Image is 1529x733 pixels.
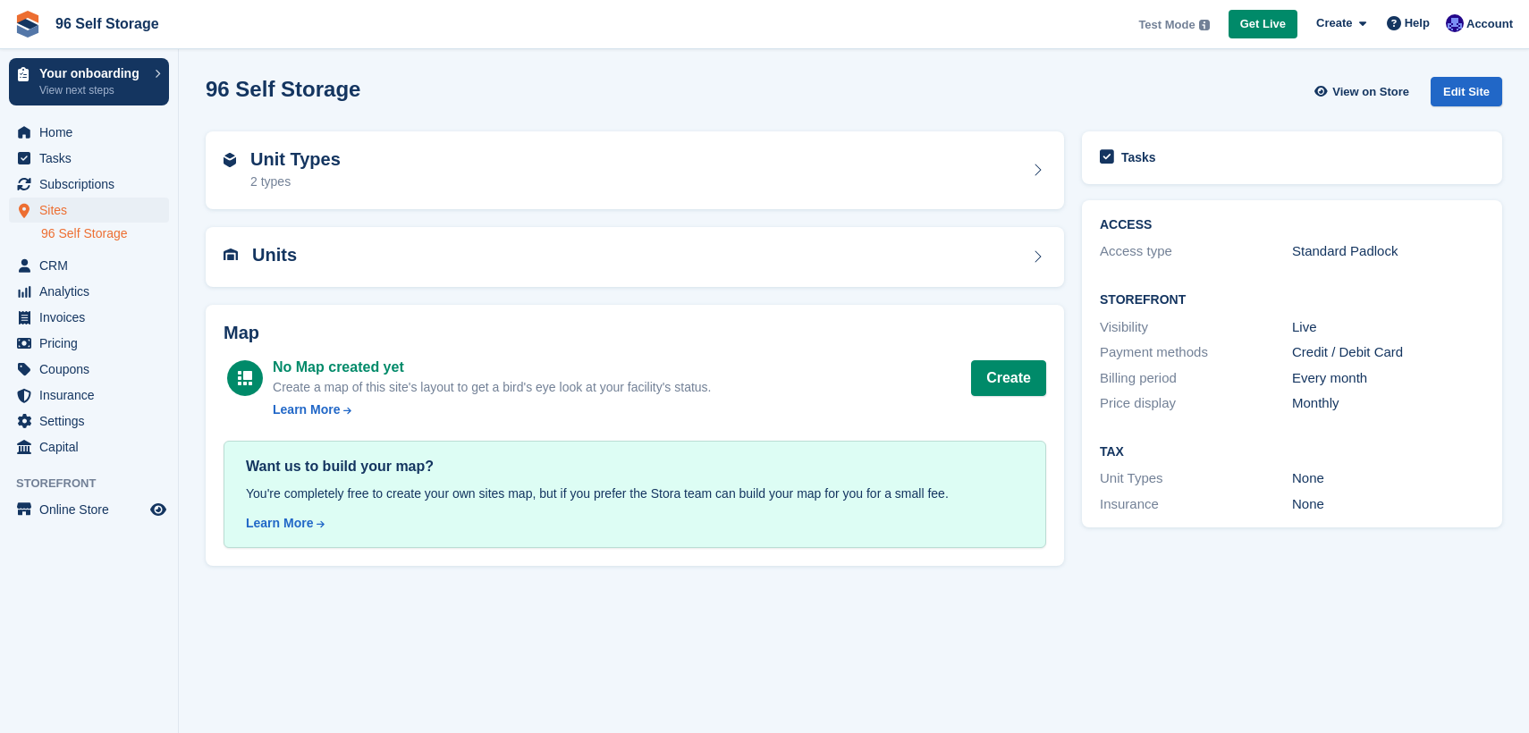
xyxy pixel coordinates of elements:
[206,131,1064,210] a: Unit Types 2 types
[1431,77,1502,114] a: Edit Site
[39,279,147,304] span: Analytics
[246,514,313,533] div: Learn More
[1292,342,1484,363] div: Credit / Debit Card
[39,497,147,522] span: Online Store
[9,434,169,459] a: menu
[39,305,147,330] span: Invoices
[246,514,1024,533] a: Learn More
[9,58,169,105] a: Your onboarding View next steps
[16,475,178,493] span: Storefront
[48,9,166,38] a: 96 Self Storage
[1240,15,1286,33] span: Get Live
[238,371,252,385] img: map-icn-white-8b231986280072e83805622d3debb4903e2986e43859118e7b4002611c8ef794.svg
[1199,20,1210,30] img: icon-info-grey-7440780725fd019a000dd9b08b2336e03edf1995a4989e88bcd33f0948082b44.svg
[1100,494,1292,515] div: Insurance
[246,456,1024,477] div: Want us to build your map?
[39,146,147,171] span: Tasks
[14,11,41,38] img: stora-icon-8386f47178a22dfd0bd8f6a31ec36ba5ce8667c1dd55bd0f319d3a0aa187defe.svg
[41,225,169,242] a: 96 Self Storage
[39,67,146,80] p: Your onboarding
[9,146,169,171] a: menu
[1316,14,1352,32] span: Create
[1292,393,1484,414] div: Monthly
[206,77,360,101] h2: 96 Self Storage
[39,434,147,459] span: Capital
[9,253,169,278] a: menu
[224,249,238,261] img: unit-icn-7be61d7bf1b0ce9d3e12c5938cc71ed9869f7b940bace4675aadf7bd6d80202e.svg
[1100,468,1292,489] div: Unit Types
[1121,149,1156,165] h2: Tasks
[1292,368,1484,389] div: Every month
[1229,10,1297,39] a: Get Live
[273,400,711,419] a: Learn More
[39,198,147,223] span: Sites
[971,360,1046,396] button: Create
[9,409,169,434] a: menu
[39,409,147,434] span: Settings
[1100,445,1484,459] h2: Tax
[9,279,169,304] a: menu
[9,383,169,408] a: menu
[1446,14,1464,32] img: Jem Plester
[1332,83,1409,101] span: View on Store
[1100,368,1292,389] div: Billing period
[252,245,297,265] h2: Units
[1100,317,1292,338] div: Visibility
[9,357,169,382] a: menu
[39,383,147,408] span: Insurance
[9,497,169,522] a: menu
[39,82,146,98] p: View next steps
[224,323,1046,343] h2: Map
[148,499,169,520] a: Preview store
[39,172,147,197] span: Subscriptions
[1292,494,1484,515] div: None
[1431,77,1502,106] div: Edit Site
[273,357,711,378] div: No Map created yet
[39,357,147,382] span: Coupons
[9,305,169,330] a: menu
[39,331,147,356] span: Pricing
[1100,293,1484,308] h2: Storefront
[1100,393,1292,414] div: Price display
[250,173,341,191] div: 2 types
[1405,14,1430,32] span: Help
[39,253,147,278] span: CRM
[206,227,1064,287] a: Units
[9,172,169,197] a: menu
[1292,241,1484,262] div: Standard Padlock
[246,484,1024,503] div: You're completely free to create your own sites map, but if you prefer the Stora team can build y...
[1100,218,1484,232] h2: ACCESS
[39,120,147,145] span: Home
[1466,15,1513,33] span: Account
[224,153,236,167] img: unit-type-icn-2b2737a686de81e16bb02015468b77c625bbabd49415b5ef34ead5e3b44a266d.svg
[9,120,169,145] a: menu
[1138,16,1195,34] span: Test Mode
[273,400,340,419] div: Learn More
[1100,342,1292,363] div: Payment methods
[1292,468,1484,489] div: None
[1312,77,1416,106] a: View on Store
[1100,241,1292,262] div: Access type
[250,149,341,170] h2: Unit Types
[9,198,169,223] a: menu
[9,331,169,356] a: menu
[1292,317,1484,338] div: Live
[273,378,711,397] div: Create a map of this site's layout to get a bird's eye look at your facility's status.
